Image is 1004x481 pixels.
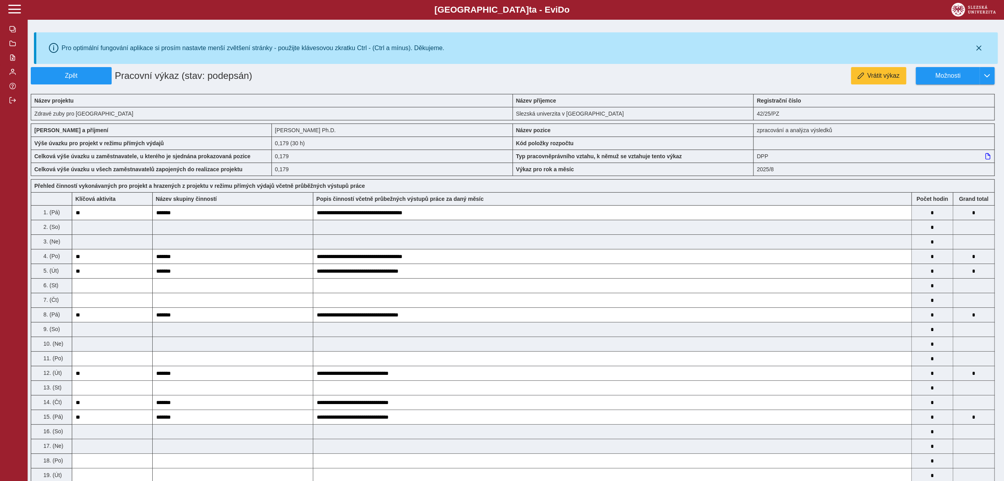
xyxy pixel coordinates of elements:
span: 7. (Čt) [42,297,59,303]
span: 8. (Pá) [42,311,60,318]
span: D [558,5,564,15]
div: Zdravé zuby pro [GEOGRAPHIC_DATA] [31,107,513,120]
b: Suma za den přes všechny výkazy [953,196,994,202]
div: [PERSON_NAME] Ph.D. [272,124,513,137]
div: 42/25/PZ [753,107,995,120]
b: Název skupiny činností [156,196,217,202]
button: Vrátit výkaz [851,67,906,84]
b: Výše úvazku pro projekt v režimu přímých výdajů [34,140,164,146]
span: Zpět [34,72,108,79]
span: 9. (So) [42,326,60,332]
div: DPP [753,150,995,163]
span: 4. (Po) [42,253,60,259]
div: zpracování a analýza výsledků [753,124,995,137]
b: Výkaz pro rok a měsíc [516,166,574,172]
div: Slezská univerzita v [GEOGRAPHIC_DATA] [513,107,754,120]
span: o [564,5,570,15]
div: 0,179 [272,150,513,163]
b: Klíčová aktivita [75,196,116,202]
span: 5. (Út) [42,268,59,274]
span: 2. (So) [42,224,60,230]
span: t [529,5,531,15]
b: Registrační číslo [757,97,801,104]
div: Pro optimální fungování aplikace si prosím nastavte menší zvětšení stránky - použijte klávesovou ... [62,45,444,52]
span: 14. (Čt) [42,399,62,405]
button: Možnosti [916,67,980,84]
span: Vrátit výkaz [867,72,899,79]
button: Zpět [31,67,112,84]
img: logo_web_su.png [951,3,996,17]
span: Možnosti [922,72,973,79]
span: 6. (St) [42,282,58,288]
span: 13. (St) [42,384,62,391]
span: 16. (So) [42,428,63,434]
b: [GEOGRAPHIC_DATA] a - Evi [24,5,980,15]
b: Celková výše úvazku u všech zaměstnavatelů zapojených do realizace projektu [34,166,243,172]
span: 1. (Pá) [42,209,60,215]
b: Typ pracovněprávního vztahu, k němuž se vztahuje tento výkaz [516,153,682,159]
span: 17. (Ne) [42,443,64,449]
b: Přehled činností vykonávaných pro projekt a hrazených z projektu v režimu přímých výdajů včetně p... [34,183,365,189]
div: 2025/8 [753,163,995,176]
span: 12. (Út) [42,370,62,376]
span: 3. (Ne) [42,238,60,245]
b: Název projektu [34,97,74,104]
b: Popis činností včetně průbežných výstupů práce za daný měsíc [316,196,484,202]
b: Počet hodin [912,196,953,202]
b: Název příjemce [516,97,556,104]
div: 1,432 h / den. 7,16 h / týden. [272,137,513,150]
span: 19. (Út) [42,472,62,478]
span: 11. (Po) [42,355,63,361]
b: Název pozice [516,127,551,133]
span: 10. (Ne) [42,341,64,347]
h1: Pracovní výkaz (stav: podepsán) [112,67,435,84]
span: 18. (Po) [42,457,63,464]
b: [PERSON_NAME] a příjmení [34,127,108,133]
b: Kód položky rozpočtu [516,140,574,146]
span: 15. (Pá) [42,414,63,420]
div: 0,179 [272,163,513,176]
b: Celková výše úvazku u zaměstnavatele, u kterého je sjednána prokazovaná pozice [34,153,251,159]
